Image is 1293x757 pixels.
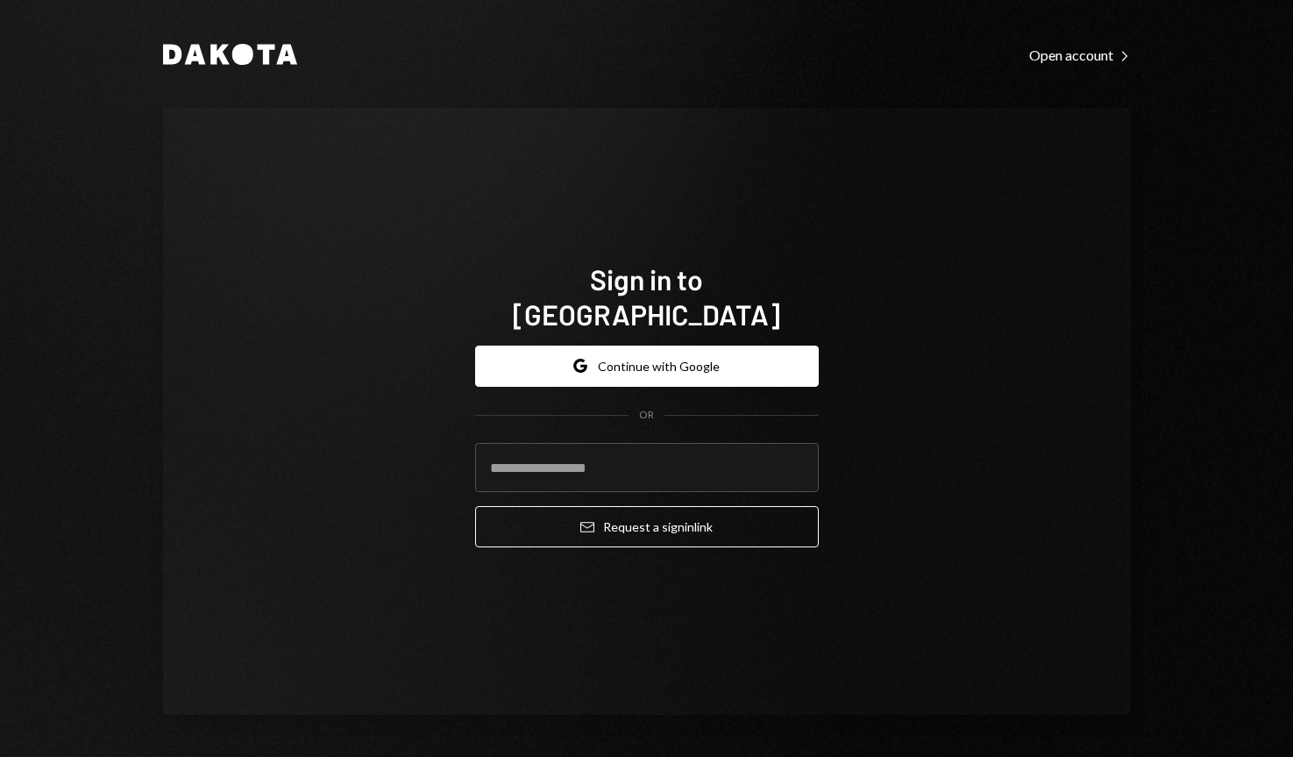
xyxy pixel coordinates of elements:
[475,346,819,387] button: Continue with Google
[639,408,654,423] div: OR
[1029,46,1131,64] div: Open account
[475,506,819,547] button: Request a signinlink
[475,261,819,332] h1: Sign in to [GEOGRAPHIC_DATA]
[1029,45,1131,64] a: Open account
